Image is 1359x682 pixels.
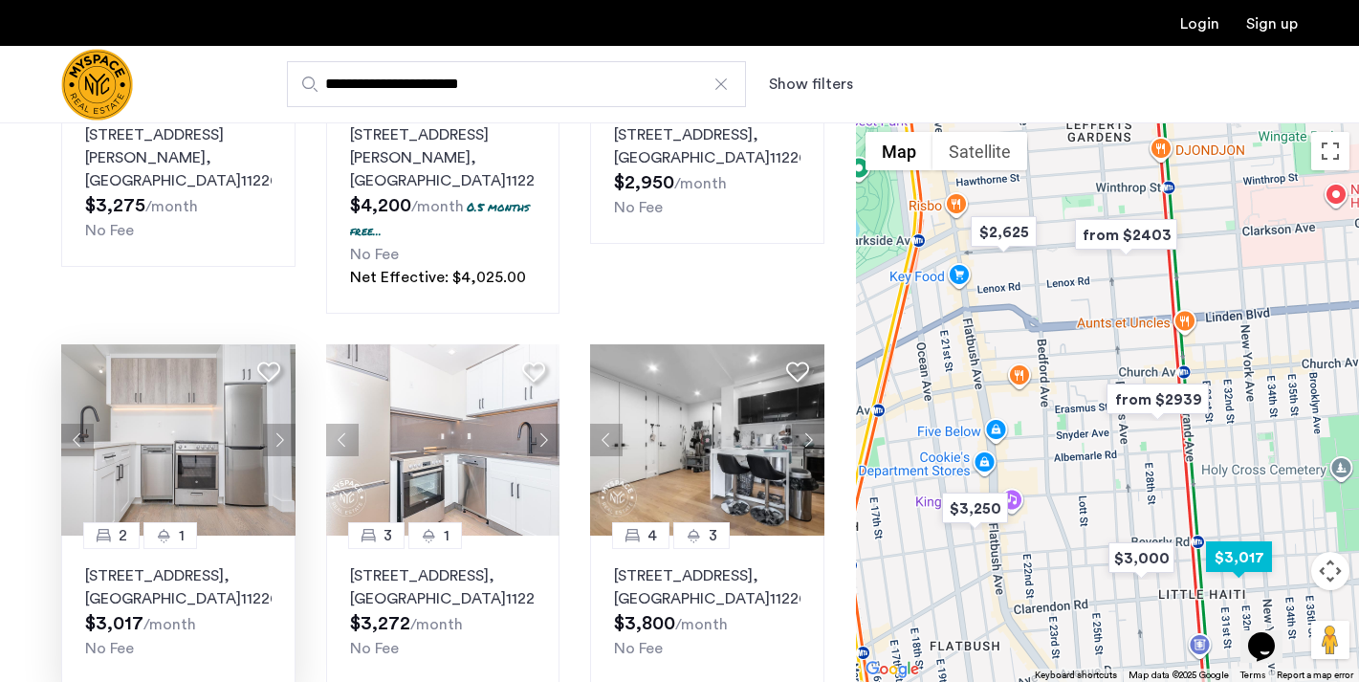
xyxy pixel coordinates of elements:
[350,199,530,239] p: 0.5 months free...
[1311,132,1349,170] button: Toggle fullscreen view
[861,657,924,682] a: Open this area in Google Maps (opens a new window)
[1101,537,1182,580] div: $3,000
[85,223,134,238] span: No Fee
[350,196,411,215] span: $4,200
[1240,605,1302,663] iframe: chat widget
[326,424,359,456] button: Previous apartment
[1129,671,1229,680] span: Map data ©2025 Google
[350,123,537,192] p: [STREET_ADDRESS][PERSON_NAME] 11226
[61,424,94,456] button: Previous apartment
[647,524,657,547] span: 4
[61,49,133,121] a: Cazamio Logo
[674,176,727,191] sub: /month
[963,210,1044,253] div: $2,625
[614,123,800,169] p: [STREET_ADDRESS] 11226
[85,196,145,215] span: $3,275
[675,617,728,632] sub: /month
[1180,16,1219,32] a: Login
[350,564,537,610] p: [STREET_ADDRESS] 11226
[1099,378,1217,421] div: from $2939
[614,173,674,192] span: $2,950
[614,641,663,656] span: No Fee
[384,524,392,547] span: 3
[1067,213,1185,256] div: from $2403
[866,132,932,170] button: Show street map
[1311,552,1349,590] button: Map camera controls
[1277,669,1353,682] a: Report a map error
[119,524,127,547] span: 2
[1240,669,1265,682] a: Terms (opens in new tab)
[350,614,410,633] span: $3,272
[287,61,746,107] input: Apartment Search
[590,95,824,244] a: 21.5[STREET_ADDRESS], [GEOGRAPHIC_DATA]11226No Fee
[932,132,1027,170] button: Show satellite imagery
[179,524,185,547] span: 1
[1035,669,1117,682] button: Keyboard shortcuts
[769,73,853,96] button: Show or hide filters
[709,524,717,547] span: 3
[350,270,526,285] span: Net Effective: $4,025.00
[614,614,675,633] span: $3,800
[350,641,399,656] span: No Fee
[1246,16,1298,32] a: Registration
[411,199,464,214] sub: /month
[61,344,296,536] img: 1990_638197525257117128.jpeg
[792,424,824,456] button: Next apartment
[85,564,272,610] p: [STREET_ADDRESS] 11226
[145,199,198,214] sub: /month
[934,487,1016,530] div: $3,250
[61,95,296,267] a: 21[STREET_ADDRESS][PERSON_NAME], [GEOGRAPHIC_DATA]11226No Fee
[861,657,924,682] img: Google
[1311,621,1349,659] button: Drag Pegman onto the map to open Street View
[527,424,559,456] button: Next apartment
[326,95,560,314] a: 41.5[STREET_ADDRESS][PERSON_NAME], [GEOGRAPHIC_DATA]112260.5 months free...No FeeNet Effective: $...
[85,614,143,633] span: $3,017
[590,424,623,456] button: Previous apartment
[410,617,463,632] sub: /month
[590,344,824,536] img: 1996_638490435874751984.png
[143,617,196,632] sub: /month
[614,564,800,610] p: [STREET_ADDRESS] 11226
[85,641,134,656] span: No Fee
[1198,536,1280,579] div: $3,017
[61,49,133,121] img: logo
[350,247,399,262] span: No Fee
[614,200,663,215] span: No Fee
[444,524,449,547] span: 1
[85,123,272,192] p: [STREET_ADDRESS][PERSON_NAME] 11226
[326,344,560,536] img: 2007_638385923066734747.png
[263,424,296,456] button: Next apartment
